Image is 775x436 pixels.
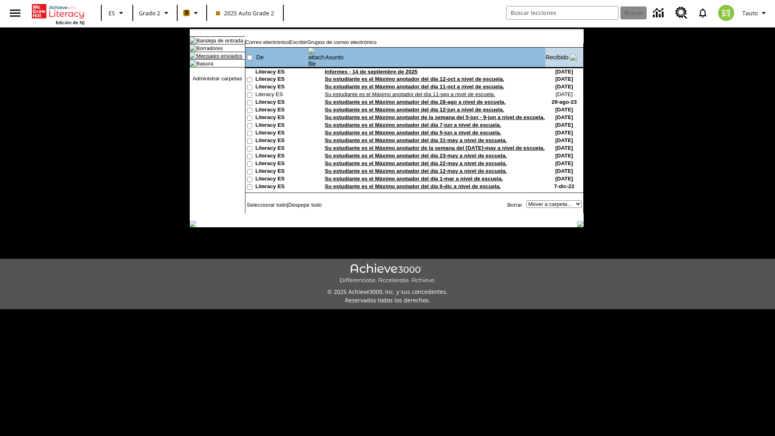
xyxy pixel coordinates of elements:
img: black_spacer.gif [245,213,584,214]
a: Su estudiante es el Máximo anotador del día 12-oct a nivel de escuela. [325,76,504,82]
td: Literacy ES [256,176,308,183]
a: Seleccionar todo [247,202,287,208]
a: Asunto [325,54,344,61]
a: Su estudiante es el Máximo anotador del día 12-jun a nivel de escuela. [325,107,504,113]
a: Su estudiante es el Máximo anotador del día 5-jun a nivel de escuela. [325,130,501,136]
a: Notificaciones [692,2,713,23]
button: Lenguaje: ES, Selecciona un idioma [104,6,130,20]
nobr: 29-ago-23 [552,99,577,105]
img: attach file [308,48,325,67]
a: Grupos de correo electrónico [307,39,377,45]
span: Edición de NJ [56,19,84,25]
a: Su estudiante es el Máximo anotador del día 12-may a nivel de escuela. [325,168,507,174]
img: table_footer_left.gif [190,221,196,227]
img: folder_icon_pick.gif [190,37,196,44]
td: Literacy ES [256,76,308,84]
td: Literacy ES [256,99,308,107]
td: Literacy ES [256,160,308,168]
nobr: [DATE] [555,122,573,128]
a: Administrar carpetas [193,75,242,82]
nobr: [DATE] [555,176,573,182]
button: Boost El color de la clase es anaranjado claro. Cambiar el color de la clase. [180,6,204,20]
img: folder_icon.gif [190,45,196,51]
a: Recibido [546,54,569,61]
nobr: [DATE] [555,130,573,136]
a: Mensajes enviados [196,53,242,59]
a: Su estudiante es el Máximo anotador del día 22-may a nivel de escuela. [325,160,507,166]
a: Borrar [507,202,522,208]
a: De [256,54,264,61]
input: Buscar campo [507,6,618,19]
td: Literacy ES [256,145,308,153]
nobr: 7-dic-22 [554,183,574,189]
td: Literacy ES [256,137,308,145]
td: Literacy ES [256,84,308,91]
nobr: [DATE] [555,168,573,174]
a: Su estudiante es el Máximo anotador del día 23-may a nivel de escuela. [325,153,507,159]
div: Portada [32,2,84,25]
a: Su estudiante es el Máximo anotador de la semana del 5-jun - 9-jun a nivel de escuela. [325,114,545,120]
a: Informes - 14 de septiembre de 2025 [325,69,418,75]
nobr: [DATE] [555,69,573,75]
a: Su estudiante es el Máximo anotador del día 7-jun a nivel de escuela. [325,122,501,128]
a: Su estudiante es el Máximo anotador del día 28-ago a nivel de escuela. [325,99,506,105]
a: Escribir [289,39,307,45]
span: ES [109,9,115,17]
a: Despejar todo [288,202,322,208]
td: Literacy ES [256,69,308,76]
img: arrow_down.gif [570,54,577,61]
nobr: [DATE] [555,153,573,159]
button: Escoja un nuevo avatar [713,2,739,23]
a: Bandeja de entrada [196,38,243,44]
nobr: [DATE] [555,145,573,151]
nobr: [DATE] [555,107,573,113]
td: Literacy ES [256,153,308,160]
td: Literacy ES [256,114,308,122]
nobr: [DATE] [555,137,573,143]
td: Literacy ES [256,107,308,114]
span: Grado 2 [139,9,160,17]
a: Correo electrónico [245,39,289,45]
button: Grado: Grado 2, Elige un grado [136,6,174,20]
td: Literacy ES [256,91,308,99]
a: Su estudiante es el Máximo anotador de la semana del [DATE]-may a nivel de escuela. [325,145,545,151]
a: Su estudiante es el Máximo anotador del día 11-sep a nivel de escuela. [325,91,495,97]
a: Basura [196,61,213,67]
span: 2025 Auto Grade 2 [216,9,274,17]
button: Perfil/Configuración [739,6,772,20]
a: Borradores [196,45,223,51]
td: Literacy ES [256,183,308,191]
img: avatar image [718,5,734,21]
img: Achieve3000 Differentiate Accelerate Achieve [339,264,436,284]
a: Su estudiante es el Máximo anotador del día 1-mar a nivel de escuela. [325,176,503,182]
nobr: [DATE] [555,84,573,90]
a: Su estudiante es el Máximo anotador del día 11-oct a nivel de escuela. [325,84,504,90]
td: Literacy ES [256,168,308,176]
nobr: [DATE] [556,91,573,97]
td: Literacy ES [256,122,308,130]
a: Centro de información [648,2,670,24]
a: Centro de recursos, Se abrirá en una pestaña nueva. [670,2,692,24]
span: B [185,8,189,18]
img: folder_icon.gif [190,52,196,59]
img: table_footer_right.gif [577,221,584,227]
span: Tauto [742,9,758,17]
button: Abrir el menú lateral [3,1,27,25]
a: Su estudiante es el Máximo anotador del día 31-may a nivel de escuela. [325,137,507,143]
td: Literacy ES [256,130,308,137]
nobr: [DATE] [555,114,573,120]
a: Su estudiante es el Máximo anotador del día 6-dic a nivel de escuela. [325,183,501,189]
nobr: [DATE] [555,76,573,82]
img: folder_icon.gif [190,60,196,67]
nobr: [DATE] [555,160,573,166]
td: | [245,200,344,209]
